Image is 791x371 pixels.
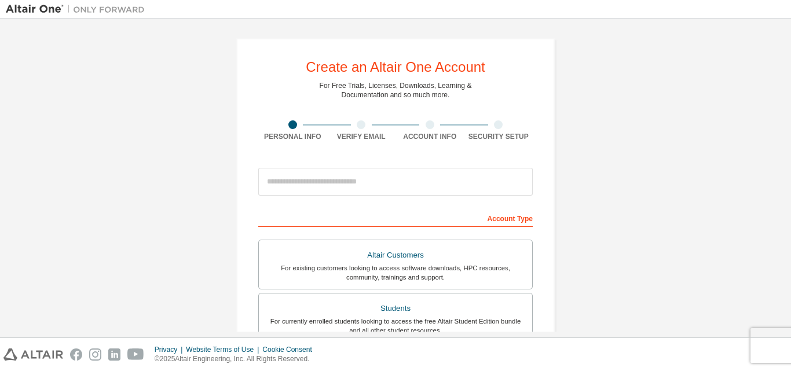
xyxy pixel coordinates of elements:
[89,348,101,361] img: instagram.svg
[266,247,525,263] div: Altair Customers
[258,208,533,227] div: Account Type
[3,348,63,361] img: altair_logo.svg
[395,132,464,141] div: Account Info
[320,81,472,100] div: For Free Trials, Licenses, Downloads, Learning & Documentation and so much more.
[186,345,262,354] div: Website Terms of Use
[262,345,318,354] div: Cookie Consent
[108,348,120,361] img: linkedin.svg
[266,263,525,282] div: For existing customers looking to access software downloads, HPC resources, community, trainings ...
[6,3,151,15] img: Altair One
[266,300,525,317] div: Students
[306,60,485,74] div: Create an Altair One Account
[155,345,186,354] div: Privacy
[70,348,82,361] img: facebook.svg
[327,132,396,141] div: Verify Email
[258,132,327,141] div: Personal Info
[464,132,533,141] div: Security Setup
[155,354,319,364] p: © 2025 Altair Engineering, Inc. All Rights Reserved.
[266,317,525,335] div: For currently enrolled students looking to access the free Altair Student Edition bundle and all ...
[127,348,144,361] img: youtube.svg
